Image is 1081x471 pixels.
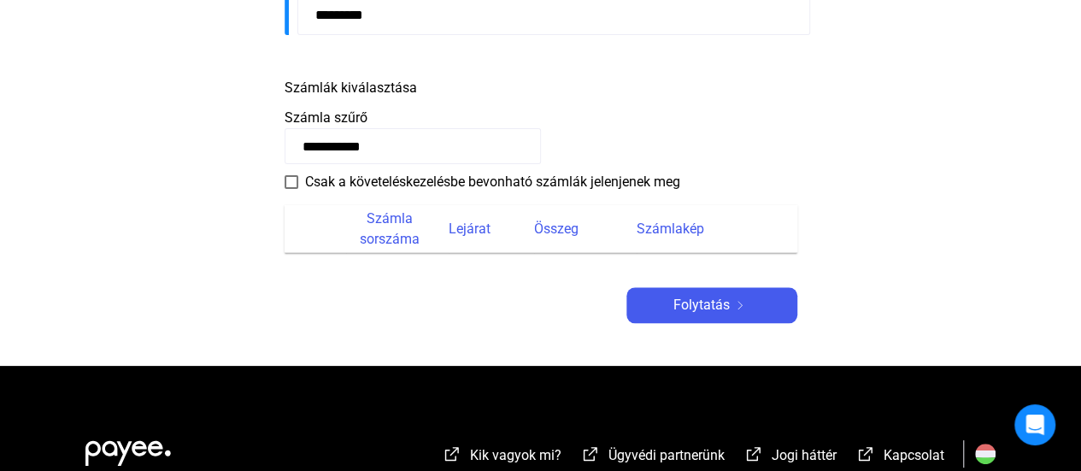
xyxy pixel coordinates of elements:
[285,109,367,126] font: Számla szűrő
[85,431,171,466] img: white-payee-white-dot.svg
[442,445,462,462] img: külső-link-fehér
[743,450,837,466] a: külső-link-fehérJogi háttér
[637,221,704,237] font: Számlakép
[855,445,876,462] img: külső-link-fehér
[730,301,750,309] img: jobbra nyíl-fehér
[580,450,725,466] a: külső-link-fehérÜgyvédi partnerünk
[743,445,764,462] img: külső-link-fehér
[360,210,420,247] font: Számla sorszáma
[673,297,730,313] font: Folytatás
[1014,404,1055,445] div: Intercom Messenger megnyitása
[772,447,837,463] font: Jogi háttér
[534,219,637,239] div: Összeg
[855,450,944,466] a: külső-link-fehérKapcsolat
[626,287,797,323] button: Folytatásjobbra nyíl-fehér
[608,447,725,463] font: Ügyvédi partnerünk
[975,444,996,464] img: HU.svg
[580,445,601,462] img: külső-link-fehér
[449,219,534,239] div: Lejárat
[534,221,579,237] font: Összeg
[884,447,944,463] font: Kapcsolat
[285,79,417,96] font: Számlák kiválasztása
[470,447,561,463] font: Kik vagyok mi?
[346,209,449,250] div: Számla sorszáma
[449,221,491,237] font: Lejárat
[305,174,680,190] font: Csak a követeléskezelésbe bevonható számlák jelenjenek meg
[637,219,777,239] div: Számlakép
[442,450,561,466] a: külső-link-fehérKik vagyok mi?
